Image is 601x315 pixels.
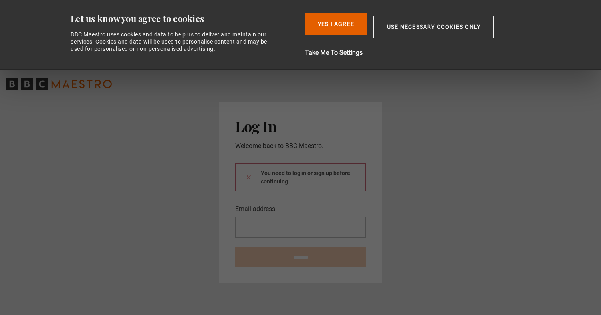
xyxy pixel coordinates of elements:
button: Yes I Agree [305,13,367,35]
div: You need to log in or sign up before continuing. [235,163,366,191]
div: BBC Maestro uses cookies and data to help us to deliver and maintain our services. Cookies and da... [71,31,276,53]
label: Email address [235,204,275,214]
h2: Log In [235,118,366,134]
svg: BBC Maestro [6,78,112,90]
button: Take Me To Settings [305,48,536,58]
button: Use necessary cookies only [373,16,494,38]
div: Let us know you agree to cookies [71,13,299,24]
p: Welcome back to BBC Maestro. [235,141,366,151]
